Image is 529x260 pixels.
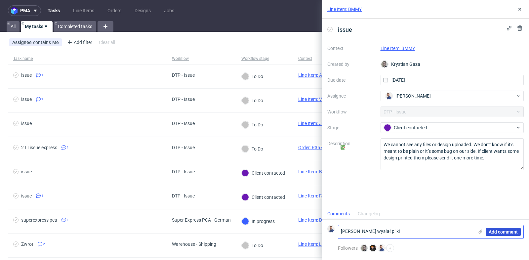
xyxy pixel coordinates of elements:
[327,108,375,116] label: Workflow
[298,241,332,247] a: Line Item: LDRW
[327,60,375,68] label: Created by
[384,124,515,131] div: Client contacted
[21,72,32,78] div: issue
[298,169,333,174] a: Line Item: BMMY
[67,145,69,150] span: 1
[378,245,385,251] img: Michał Rachański
[131,5,155,16] a: Designs
[242,145,263,152] div: To Do
[7,21,20,32] a: All
[172,241,216,247] div: Warehouse - Shipping
[298,97,332,102] a: Line Item: VMLK
[21,97,32,102] div: issue
[381,138,524,170] textarea: We cannot see any files or design uploaded. We don’t know if it’s meant to be plain or it’s some ...
[489,230,518,234] span: Add comment
[358,209,380,219] div: Changelog
[20,8,30,13] span: pma
[69,5,98,16] a: Line Items
[41,193,43,198] span: 1
[298,56,314,61] div: Context
[11,7,20,15] img: logo
[242,242,263,249] div: To Do
[52,40,59,45] div: Me
[172,121,195,126] div: DTP - Issue
[172,72,195,78] div: DTP - Issue
[338,245,358,251] span: Followers
[98,38,116,47] div: Clear all
[160,5,178,16] a: Jobs
[21,169,32,174] div: issue
[8,5,41,16] button: pma
[298,217,331,223] a: Line Item: DCKB
[327,140,375,169] label: Description
[298,193,329,198] a: Line Item: FJDS
[298,121,331,126] a: Line Item: JRBG
[241,56,269,61] div: Workflow stage
[172,193,195,198] div: DTP - Issue
[327,124,375,132] label: Stage
[386,244,394,252] button: +
[172,56,189,61] div: Workflow
[381,46,415,51] a: Line Item: BMMY
[327,92,375,100] label: Assignee
[172,97,195,102] div: DTP - Issue
[242,169,285,177] div: Client contacted
[172,145,195,150] div: DTP - Issue
[172,217,231,223] div: Super Express PCA - German
[328,226,335,232] img: Michał Rachański
[242,121,263,128] div: To Do
[298,72,331,78] a: Line Item: AZSH
[21,121,32,126] div: issue
[21,241,33,247] div: Zwrot
[67,217,69,223] span: 1
[21,145,57,150] div: 2 LI issue express
[327,44,375,52] label: Context
[103,5,125,16] a: Orders
[335,24,355,35] span: issue
[41,72,43,78] span: 1
[395,93,431,99] span: [PERSON_NAME]
[43,241,45,247] span: 2
[44,5,64,16] a: Tasks
[21,21,53,32] a: My tasks
[13,56,161,62] span: Task name
[242,97,263,104] div: To Do
[41,97,43,102] span: 1
[327,209,350,219] div: Comments
[361,245,368,251] img: Krystian Gaza
[381,61,388,67] img: Krystian Gaza
[486,228,521,236] button: Add comment
[12,40,33,45] span: Assignee
[386,93,392,99] img: Michał Rachański
[327,6,362,13] a: Line Item: BMMY
[54,21,96,32] a: Completed tasks
[242,194,285,201] div: Client contacted
[33,40,52,45] span: contains
[242,218,275,225] div: In progress
[21,193,32,198] div: issue
[64,37,94,48] div: Add filter
[381,59,524,69] div: Krystian Gaza
[338,225,474,238] textarea: [PERSON_NAME] wysłał pliki
[172,169,195,174] div: DTP - Issue
[21,217,57,223] div: superexpress pca
[242,73,263,80] div: To Do
[298,145,339,150] a: Order: R357131752
[327,76,375,84] label: Due date
[370,245,376,251] img: Dominik Grosicki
